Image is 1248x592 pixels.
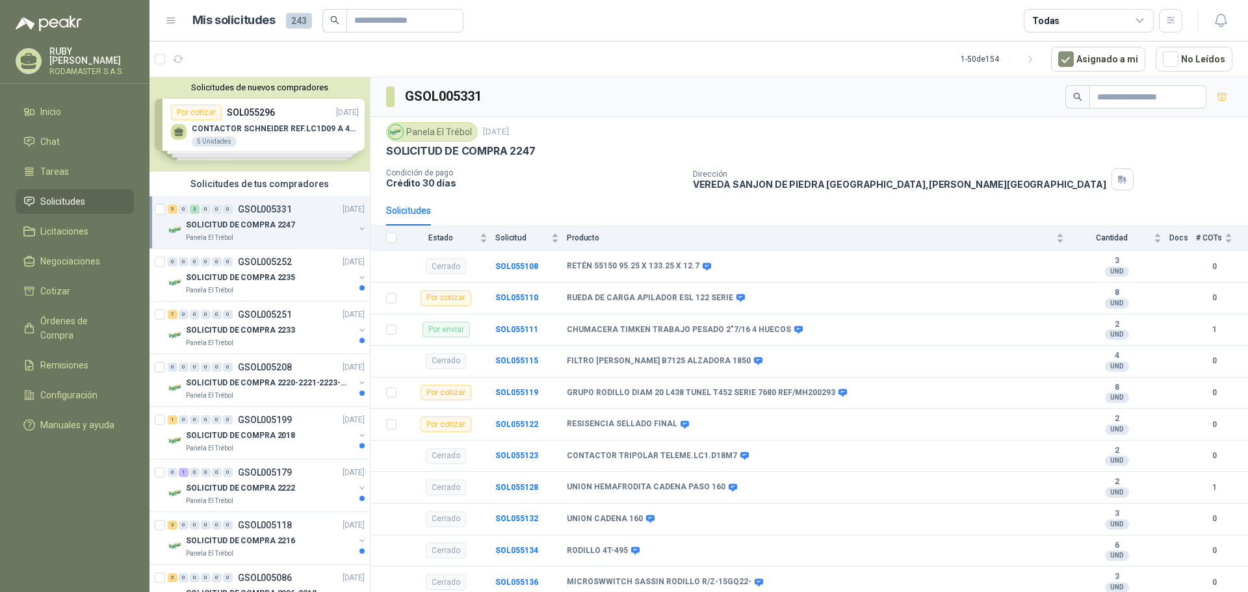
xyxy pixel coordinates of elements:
div: 1 [168,415,177,424]
p: RODAMASTER S.A.S. [49,68,134,75]
div: 0 [212,205,222,214]
p: GSOL005331 [238,205,292,214]
img: Company Logo [168,538,183,554]
b: 1 [1196,324,1232,336]
b: 4 [1072,351,1162,361]
button: Asignado a mi [1051,47,1145,71]
span: Chat [40,135,60,149]
div: 0 [201,363,211,372]
a: SOL055122 [495,420,538,429]
div: 0 [223,205,233,214]
div: 0 [223,363,233,372]
div: 0 [179,415,188,424]
div: UND [1105,361,1129,372]
b: RUEDA DE CARGA APILADOR ESL 122 SERIE [567,293,733,303]
div: 1 [179,468,188,477]
div: 0 [179,205,188,214]
a: Negociaciones [16,249,134,274]
div: 0 [212,468,222,477]
a: Chat [16,129,134,154]
b: UNION HEMAFRODITA CADENA PASO 160 [567,482,725,493]
p: [DATE] [483,126,509,138]
span: Órdenes de Compra [40,314,122,342]
a: Inicio [16,99,134,124]
div: 0 [223,468,233,477]
span: search [1073,92,1082,101]
img: Company Logo [168,485,183,501]
b: 0 [1196,418,1232,431]
div: 0 [201,468,211,477]
a: SOL055134 [495,546,538,555]
b: RESISENCIA SELLADO FINAL [567,419,677,430]
div: 0 [190,363,200,372]
div: UND [1105,456,1129,466]
img: Company Logo [168,222,183,238]
p: [DATE] [343,361,365,374]
span: Cotizar [40,284,70,298]
p: VEREDA SANJON DE PIEDRA [GEOGRAPHIC_DATA] , [PERSON_NAME][GEOGRAPHIC_DATA] [693,179,1106,190]
div: UND [1105,424,1129,435]
img: Company Logo [168,328,183,343]
th: Docs [1169,225,1196,251]
p: Crédito 30 días [386,177,682,188]
b: 2 [1072,414,1162,424]
a: SOL055110 [495,293,538,302]
div: Por cotizar [421,385,471,400]
img: Company Logo [168,433,183,448]
div: 0 [168,257,177,266]
p: [DATE] [343,467,365,479]
a: 0 0 0 0 0 0 GSOL005252[DATE] Company LogoSOLICITUD DE COMPRA 2235Panela El Trébol [168,254,367,296]
b: 8 [1072,288,1162,298]
p: [DATE] [343,519,365,532]
img: Company Logo [168,275,183,290]
b: SOL055111 [495,325,538,334]
div: Panela El Trébol [386,122,478,142]
div: 0 [190,310,200,319]
div: 0 [190,521,200,530]
span: Inicio [40,105,61,119]
div: Solicitudes de nuevos compradoresPor cotizarSOL055296[DATE] CONTACTOR SCHNEIDER REF.LC1D09 A 440V... [149,77,370,172]
a: Configuración [16,383,134,407]
div: UND [1105,519,1129,530]
span: Licitaciones [40,224,88,238]
span: Tareas [40,164,69,179]
a: 5 0 3 0 0 0 GSOL005331[DATE] Company LogoSOLICITUD DE COMPRA 2247Panela El Trébol [168,201,367,243]
span: Solicitud [495,233,549,242]
div: 0 [212,363,222,372]
p: [DATE] [343,309,365,321]
p: Condición de pago [386,168,682,177]
th: Producto [567,225,1072,251]
span: Estado [404,233,477,242]
b: 2 [1072,477,1162,487]
b: 0 [1196,292,1232,304]
p: Panela El Trébol [186,391,233,401]
div: Por cotizar [421,417,471,432]
a: Manuales y ayuda [16,413,134,437]
b: 2 [1072,320,1162,330]
b: 2 [1072,446,1162,456]
div: 7 [168,310,177,319]
b: UNION CADENA 160 [567,514,643,524]
div: 1 - 50 de 154 [961,49,1041,70]
div: Solicitudes de tus compradores [149,172,370,196]
span: Producto [567,233,1054,242]
div: Por cotizar [421,290,471,306]
span: Configuración [40,388,97,402]
div: 0 [179,363,188,372]
div: 0 [201,521,211,530]
p: SOLICITUD DE COMPRA 2222 [186,482,295,495]
button: No Leídos [1156,47,1232,71]
th: Estado [404,225,495,251]
a: 0 1 0 0 0 0 GSOL005179[DATE] Company LogoSOLICITUD DE COMPRA 2222Panela El Trébol [168,465,367,506]
a: Solicitudes [16,189,134,214]
div: UND [1105,329,1129,340]
b: 3 [1072,256,1162,266]
button: Solicitudes de nuevos compradores [155,83,365,92]
th: Cantidad [1072,225,1169,251]
b: SOL055132 [495,514,538,523]
img: Logo peakr [16,16,82,31]
span: Remisiones [40,358,88,372]
div: 0 [190,257,200,266]
div: 0 [179,521,188,530]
